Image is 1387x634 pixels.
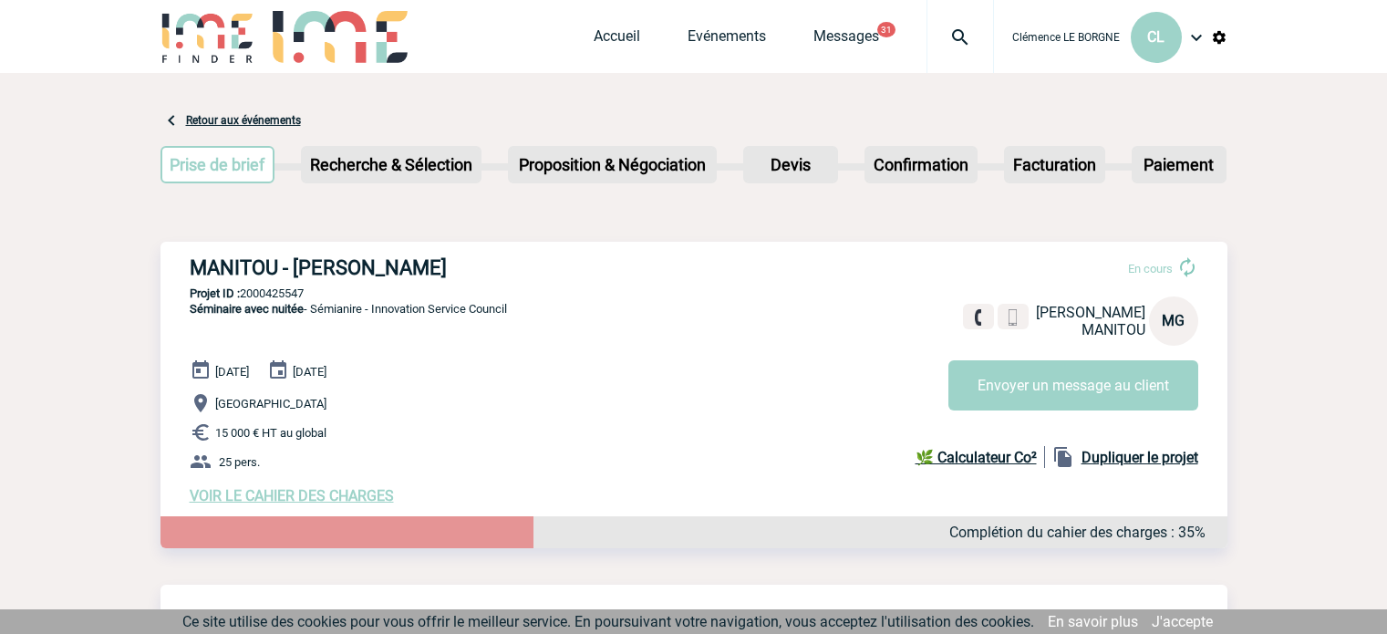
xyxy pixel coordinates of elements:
[916,449,1037,466] b: 🌿 Calculateur Co²
[219,455,260,469] span: 25 pers.
[303,148,480,182] p: Recherche & Sélection
[1133,148,1225,182] p: Paiement
[190,487,394,504] a: VOIR LE CAHIER DES CHARGES
[215,365,249,379] span: [DATE]
[162,148,274,182] p: Prise de brief
[594,27,640,53] a: Accueil
[190,256,737,279] h3: MANITOU - [PERSON_NAME]
[215,426,326,440] span: 15 000 € HT au global
[190,286,240,300] b: Projet ID :
[160,286,1227,300] p: 2000425547
[190,302,507,316] span: - Sémianire - Innovation Service Council
[970,309,987,326] img: fixe.png
[160,11,255,63] img: IME-Finder
[1005,309,1021,326] img: portable.png
[190,302,304,316] span: Séminaire avec nuitée
[510,148,715,182] p: Proposition & Négociation
[866,148,976,182] p: Confirmation
[293,365,326,379] span: [DATE]
[1036,304,1145,321] span: [PERSON_NAME]
[688,27,766,53] a: Evénements
[1052,446,1074,468] img: file_copy-black-24dp.png
[1082,449,1198,466] b: Dupliquer le projet
[1152,613,1213,630] a: J'accepte
[877,22,895,37] button: 31
[1162,312,1185,329] span: MG
[1082,321,1145,338] span: MANITOU
[916,446,1045,468] a: 🌿 Calculateur Co²
[186,114,301,127] a: Retour aux événements
[215,397,326,411] span: [GEOGRAPHIC_DATA]
[182,613,1034,630] span: Ce site utilise des cookies pour vous offrir le meilleur service. En poursuivant votre navigation...
[948,360,1198,411] button: Envoyer un message au client
[1147,28,1164,46] span: CL
[1006,148,1103,182] p: Facturation
[1048,613,1138,630] a: En savoir plus
[745,148,836,182] p: Devis
[1012,31,1120,44] span: Clémence LE BORGNE
[1128,262,1173,275] span: En cours
[813,27,879,53] a: Messages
